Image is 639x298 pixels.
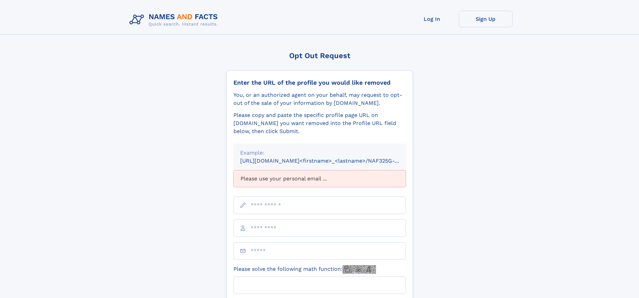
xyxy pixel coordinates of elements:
small: [URL][DOMAIN_NAME]<firstname>_<lastname>/NAF325G-xxxxxxxx [240,158,419,164]
div: Enter the URL of the profile you would like removed [233,79,406,86]
div: Example: [240,149,399,157]
div: Please use your personal email ... [233,170,406,187]
img: Logo Names and Facts [127,11,223,29]
div: You, or an authorized agent on your behalf, may request to opt-out of the sale of your informatio... [233,91,406,107]
a: Sign Up [459,11,513,27]
div: Opt Out Request [226,51,413,60]
a: Log In [405,11,459,27]
div: Please copy and paste the specific profile page URL on [DOMAIN_NAME] you want removed into the Pr... [233,111,406,135]
label: Please solve the following math function: [233,265,376,274]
